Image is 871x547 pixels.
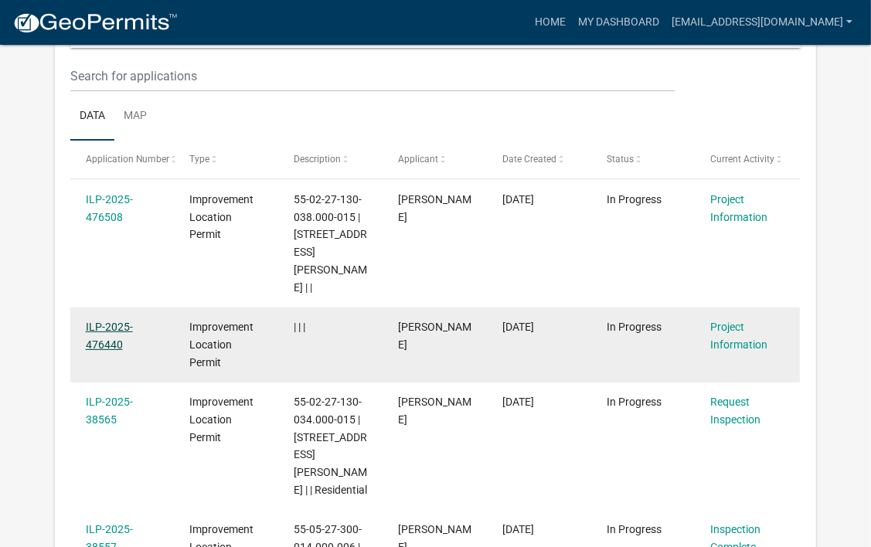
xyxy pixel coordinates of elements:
[502,154,556,165] span: Date Created
[294,193,367,294] span: 55-02-27-130-038.000-015 | 13843 N KENNARD WAY | |
[711,396,761,426] a: Request Inspection
[502,321,534,333] span: 09/10/2025
[86,396,133,426] a: ILP-2025-38565
[398,321,471,351] span: Cindy Thrasher
[398,193,471,223] span: Cindy Thrasher
[607,523,662,535] span: In Progress
[86,193,133,223] a: ILP-2025-476508
[383,141,488,178] datatable-header-cell: Applicant
[294,154,341,165] span: Description
[711,321,768,351] a: Project Information
[86,321,133,351] a: ILP-2025-476440
[189,193,253,241] span: Improvement Location Permit
[665,8,859,37] a: [EMAIL_ADDRESS][DOMAIN_NAME]
[175,141,279,178] datatable-header-cell: Type
[398,154,438,165] span: Applicant
[607,154,634,165] span: Status
[279,141,383,178] datatable-header-cell: Description
[502,523,534,535] span: 08/08/2025
[70,60,675,92] input: Search for applications
[189,321,253,369] span: Improvement Location Permit
[189,154,209,165] span: Type
[189,396,253,443] span: Improvement Location Permit
[607,396,662,408] span: In Progress
[502,396,534,408] span: 08/16/2025
[607,193,662,206] span: In Progress
[711,154,775,165] span: Current Activity
[114,92,156,141] a: Map
[607,321,662,333] span: In Progress
[398,396,471,426] span: Cindy Thrasher
[70,141,175,178] datatable-header-cell: Application Number
[592,141,696,178] datatable-header-cell: Status
[529,8,572,37] a: Home
[86,154,170,165] span: Application Number
[488,141,592,178] datatable-header-cell: Date Created
[70,92,114,141] a: Data
[502,193,534,206] span: 09/10/2025
[294,396,367,496] span: 55-02-27-130-034.000-015 | 13807 N KENNARD WAY | | Residential
[294,321,305,333] span: | | |
[711,193,768,223] a: Project Information
[696,141,800,178] datatable-header-cell: Current Activity
[572,8,665,37] a: My Dashboard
